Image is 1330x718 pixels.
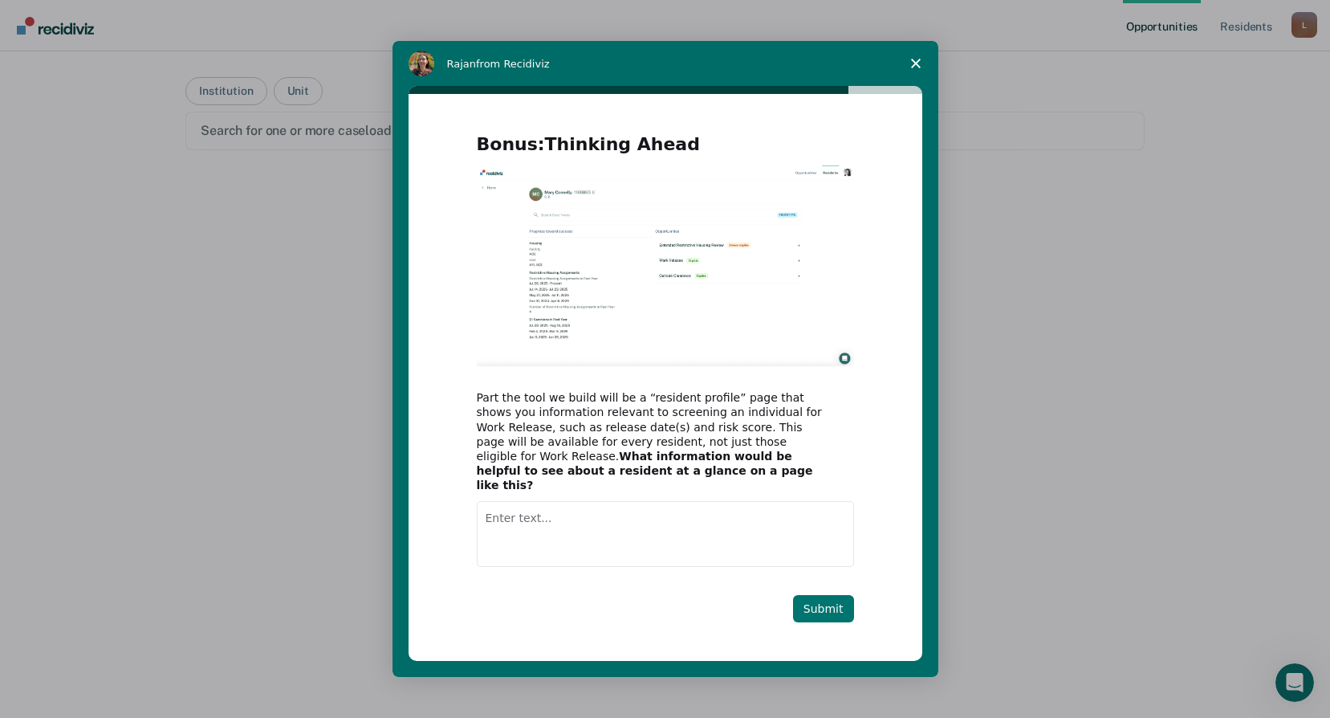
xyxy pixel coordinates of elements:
[477,501,854,567] textarea: Enter text...
[447,58,477,70] span: Rajan
[893,41,938,86] span: Close survey
[476,58,550,70] span: from Recidiviz
[477,450,813,492] b: What information would be helpful to see about a resident at a glance on a page like this?
[545,134,700,154] b: Thinking Ahead
[477,390,830,492] div: Part the tool we build will be a “resident profile” page that shows you information relevant to s...
[409,51,434,76] img: Profile image for Rajan
[477,133,854,165] h2: Bonus:
[793,595,854,622] button: Submit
